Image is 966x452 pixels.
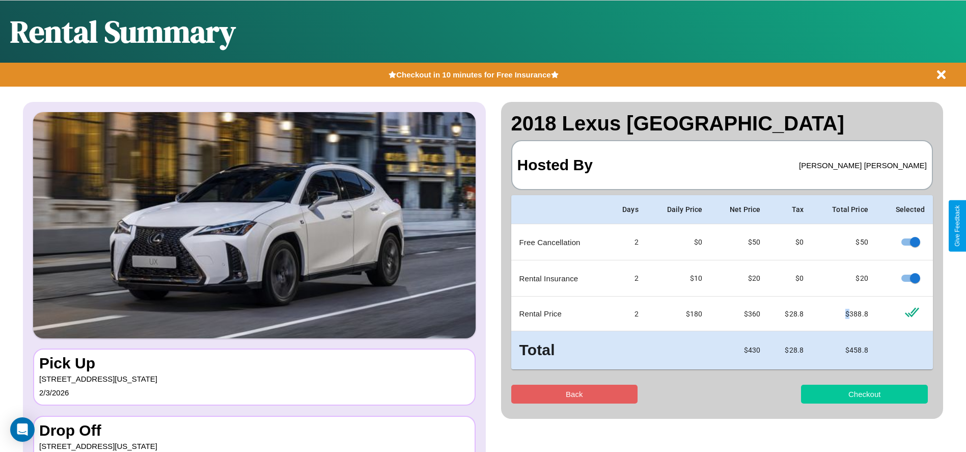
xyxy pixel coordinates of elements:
th: Net Price [710,195,768,224]
h3: Pick Up [39,355,470,372]
div: Give Feedback [954,205,961,247]
td: 2 [606,297,647,331]
td: $ 50 [812,224,876,260]
td: $0 [768,260,812,297]
p: [STREET_ADDRESS][US_STATE] [39,372,470,386]
table: simple table [511,195,933,369]
td: $ 28.8 [768,331,812,369]
td: $10 [647,260,710,297]
td: $ 388.8 [812,297,876,331]
button: Checkout [801,385,928,404]
h3: Hosted By [517,146,593,184]
td: 2 [606,224,647,260]
td: $ 458.8 [812,331,876,369]
th: Total Price [812,195,876,224]
h3: Drop Off [39,422,470,439]
td: $ 360 [710,297,768,331]
td: $ 28.8 [768,297,812,331]
td: $0 [647,224,710,260]
p: [PERSON_NAME] [PERSON_NAME] [799,158,927,172]
td: $ 50 [710,224,768,260]
td: $ 180 [647,297,710,331]
td: $ 20 [812,260,876,297]
td: $ 20 [710,260,768,297]
p: Rental Insurance [519,272,599,285]
th: Daily Price [647,195,710,224]
td: $0 [768,224,812,260]
th: Tax [768,195,812,224]
td: 2 [606,260,647,297]
p: 2 / 3 / 2026 [39,386,470,400]
td: $ 430 [710,331,768,369]
th: Days [606,195,647,224]
th: Selected [876,195,933,224]
h2: 2018 Lexus [GEOGRAPHIC_DATA] [511,112,933,135]
p: Rental Price [519,307,599,321]
h1: Rental Summary [10,11,236,52]
p: Free Cancellation [519,235,599,249]
b: Checkout in 10 minutes for Free Insurance [396,70,550,79]
h3: Total [519,339,599,361]
button: Back [511,385,638,404]
div: Open Intercom Messenger [10,417,35,442]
